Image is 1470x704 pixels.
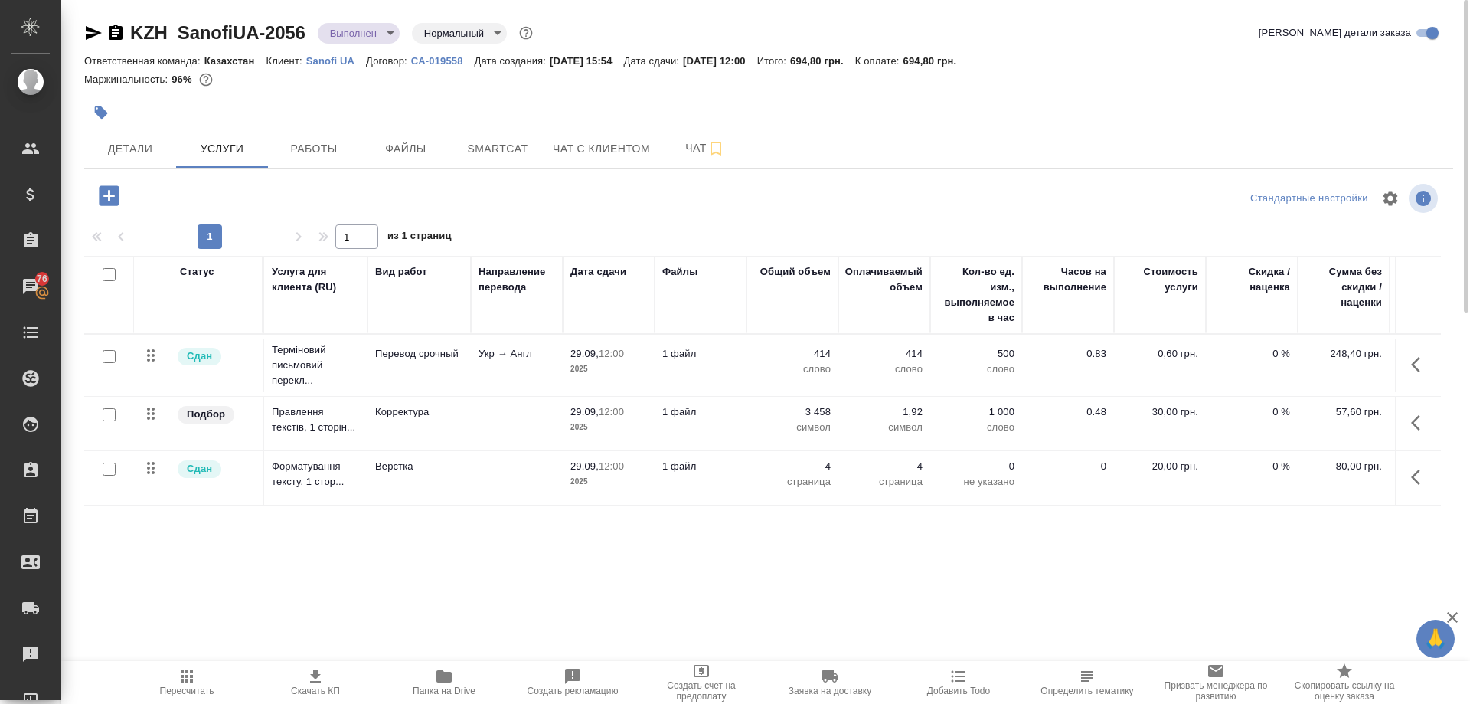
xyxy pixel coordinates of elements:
[938,420,1014,435] p: слово
[662,404,739,420] p: 1 файл
[187,349,212,364] p: Сдан
[570,460,599,472] p: 29.09,
[1305,459,1382,474] p: 80,00 грн.
[757,55,790,67] p: Итого:
[387,227,452,249] span: из 1 страниц
[475,55,550,67] p: Дата создания:
[570,348,599,359] p: 29.09,
[1214,459,1290,474] p: 0 %
[84,55,204,67] p: Ответственная команда:
[903,55,969,67] p: 694,80 грн.
[846,404,923,420] p: 1,92
[272,264,360,295] div: Услуга для клиента (RU)
[1305,404,1382,420] p: 57,60 грн.
[479,346,555,362] p: Укр → Англ
[754,474,831,490] p: страница
[1423,623,1449,655] span: 🙏
[420,27,488,40] button: Нормальный
[1122,459,1198,474] p: 20,00 грн.
[662,459,739,474] p: 1 файл
[375,459,463,474] p: Верстка
[516,23,536,43] button: Доп статусы указывают на важность/срочность заказа
[318,23,400,44] div: Выполнен
[4,267,57,306] a: 76
[84,74,171,85] p: Маржинальность:
[369,139,443,159] span: Файлы
[171,74,195,85] p: 96%
[88,180,130,211] button: Добавить услугу
[1022,451,1114,505] td: 0
[707,139,725,158] svg: Подписаться
[1122,264,1198,295] div: Стоимость услуги
[375,346,463,362] p: Перевод срочный
[130,22,305,43] a: KZH_SanofiUA-2056
[855,55,903,67] p: К оплате:
[272,342,360,388] p: Терміновий письмовий перекл...
[938,459,1014,474] p: 0
[938,474,1014,490] p: не указано
[1402,459,1439,496] button: Показать кнопки
[624,55,683,67] p: Дата сдачи:
[754,346,831,362] p: 414
[93,139,167,159] span: Детали
[845,264,923,295] div: Оплачиваемый объем
[938,362,1014,377] p: слово
[1122,404,1198,420] p: 30,00 грн.
[938,264,1014,326] div: Кол-во ед. изм., выполняемое в час
[1305,264,1382,310] div: Сумма без скидки / наценки
[662,264,697,280] div: Файлы
[662,346,739,362] p: 1 файл
[570,362,647,377] p: 2025
[1305,346,1382,362] p: 248,40 грн.
[599,460,624,472] p: 12:00
[277,139,351,159] span: Работы
[1259,25,1411,41] span: [PERSON_NAME] детали заказа
[187,407,225,422] p: Подбор
[187,461,212,476] p: Сдан
[479,264,555,295] div: Направление перевода
[1122,346,1198,362] p: 0,60 грн.
[754,459,831,474] p: 4
[375,264,427,280] div: Вид работ
[84,96,118,129] button: Добавить тэг
[1409,184,1441,213] span: Посмотреть информацию
[1214,404,1290,420] p: 0 %
[1214,346,1290,362] p: 0 %
[846,346,923,362] p: 414
[1022,339,1114,392] td: 0.83
[754,362,831,377] p: слово
[306,55,366,67] p: Sanofi UA
[1402,346,1439,383] button: Показать кнопки
[411,55,475,67] p: CA-019558
[461,139,534,159] span: Smartcat
[180,264,214,280] div: Статус
[375,404,463,420] p: Корректура
[570,264,626,280] div: Дата сдачи
[411,54,475,67] a: CA-019558
[272,404,360,435] p: Правлення текстів, 1 сторін...
[668,139,742,158] span: Чат
[325,27,381,40] button: Выполнен
[846,420,923,435] p: символ
[683,55,757,67] p: [DATE] 12:00
[266,55,305,67] p: Клиент:
[185,139,259,159] span: Услуги
[366,55,411,67] p: Договор:
[1402,404,1439,441] button: Показать кнопки
[599,348,624,359] p: 12:00
[754,404,831,420] p: 3 458
[550,55,624,67] p: [DATE] 15:54
[412,23,507,44] div: Выполнен
[938,346,1014,362] p: 500
[570,420,647,435] p: 2025
[846,459,923,474] p: 4
[760,264,831,280] div: Общий объем
[846,474,923,490] p: страница
[106,24,125,42] button: Скопировать ссылку
[570,474,647,490] p: 2025
[1214,264,1290,295] div: Скидка / наценка
[196,70,216,90] button: 46.33 RUB;
[1372,180,1409,217] span: Настроить таблицу
[790,55,855,67] p: 694,80 грн.
[570,406,599,417] p: 29.09,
